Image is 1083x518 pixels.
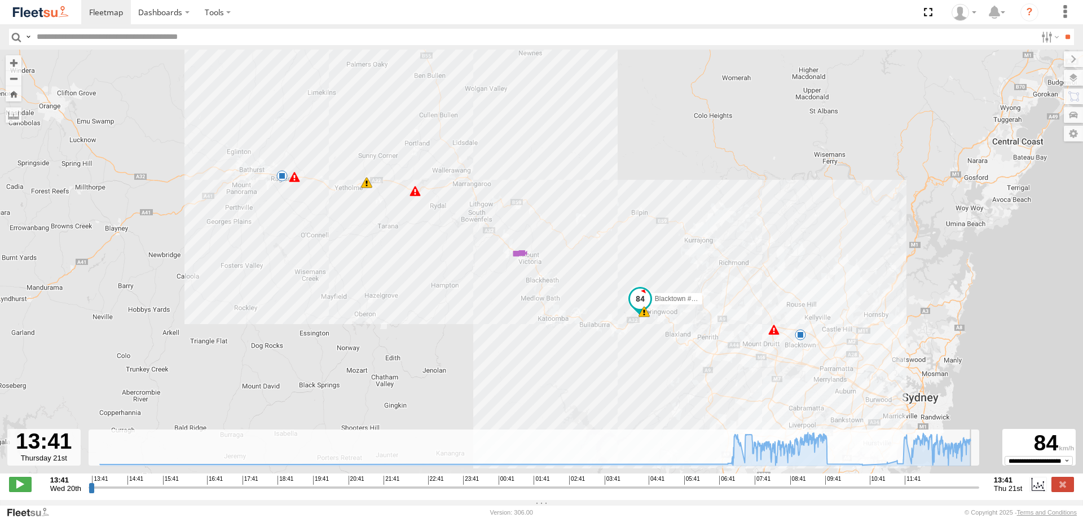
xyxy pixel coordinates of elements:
[684,476,700,485] span: 05:41
[9,477,32,492] label: Play/Stop
[790,476,806,485] span: 08:41
[1051,477,1074,492] label: Close
[384,476,399,485] span: 21:41
[243,476,258,485] span: 17:41
[6,55,21,70] button: Zoom in
[6,86,21,101] button: Zoom Home
[1020,3,1038,21] i: ?
[428,476,444,485] span: 22:41
[1004,431,1074,456] div: 84
[349,476,364,485] span: 20:41
[463,476,479,485] span: 23:41
[207,476,223,485] span: 16:41
[905,476,921,485] span: 11:41
[870,476,886,485] span: 10:41
[994,476,1022,484] strong: 13:41
[755,476,771,485] span: 07:41
[127,476,143,485] span: 14:41
[92,476,108,485] span: 13:41
[276,170,288,181] div: 6
[569,476,585,485] span: 02:41
[24,29,33,45] label: Search Query
[50,476,81,484] strong: 13:41
[50,484,81,493] span: Wed 20th Aug 2025
[965,509,1077,516] div: © Copyright 2025 -
[605,476,620,485] span: 03:41
[655,295,775,303] span: Blacktown #1 (T09 - [PERSON_NAME])
[278,476,293,485] span: 18:41
[490,509,533,516] div: Version: 306.00
[719,476,735,485] span: 06:41
[994,484,1022,493] span: Thu 21st Aug 2025
[6,70,21,86] button: Zoom out
[1017,509,1077,516] a: Terms and Conditions
[1037,29,1061,45] label: Search Filter Options
[6,507,58,518] a: Visit our Website
[499,476,514,485] span: 00:41
[11,5,70,20] img: fleetsu-logo-horizontal.svg
[825,476,841,485] span: 09:41
[1064,126,1083,141] label: Map Settings
[534,476,549,485] span: 01:41
[6,107,21,123] label: Measure
[948,4,980,21] div: Brett Andersen
[163,476,179,485] span: 15:41
[313,476,329,485] span: 19:41
[649,476,664,485] span: 04:41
